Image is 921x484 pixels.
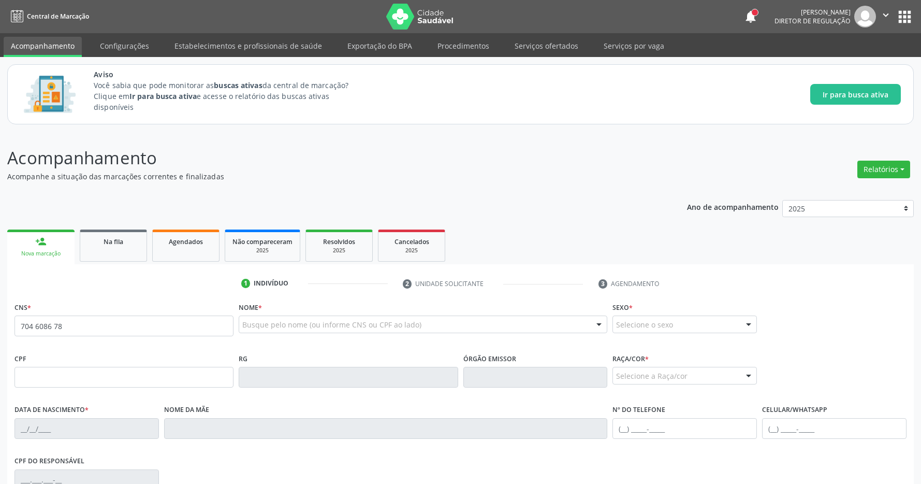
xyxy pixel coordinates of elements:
[214,80,262,90] strong: buscas ativas
[242,319,421,330] span: Busque pelo nome (ou informe CNS ou CPF ao lado)
[774,8,851,17] div: [PERSON_NAME]
[232,247,293,254] div: 2025
[340,37,419,55] a: Exportação do BPA
[7,8,89,25] a: Central de Marcação
[14,453,84,469] label: CPF do responsável
[7,145,642,171] p: Acompanhamento
[169,237,203,246] span: Agendados
[7,171,642,182] p: Acompanhe a situação das marcações correntes e finalizadas
[762,402,827,418] label: Celular/WhatsApp
[430,37,496,55] a: Procedimentos
[687,200,779,213] p: Ano de acompanhamento
[35,236,47,247] div: person_add
[612,402,665,418] label: Nº do Telefone
[14,402,89,418] label: Data de nascimento
[743,9,758,24] button: notifications
[4,37,82,57] a: Acompanhamento
[507,37,586,55] a: Serviços ofertados
[232,237,293,246] span: Não compareceram
[313,247,365,254] div: 2025
[854,6,876,27] img: img
[823,89,888,100] span: Ir para busca ativa
[241,279,251,288] div: 1
[129,91,197,101] strong: Ir para busca ativa
[27,12,89,21] span: Central de Marcação
[14,250,67,258] div: Nova marcação
[612,351,649,367] label: Raça/cor
[164,402,209,418] label: Nome da mãe
[810,84,901,105] button: Ir para busca ativa
[323,237,355,246] span: Resolvidos
[167,37,329,55] a: Estabelecimentos e profissionais de saúde
[463,351,516,367] label: Órgão emissor
[14,418,159,439] input: __/__/____
[254,279,288,288] div: Indivíduo
[94,69,368,80] span: Aviso
[596,37,671,55] a: Serviços por vaga
[394,237,429,246] span: Cancelados
[94,80,368,112] p: Você sabia que pode monitorar as da central de marcação? Clique em e acesse o relatório das busca...
[616,319,673,330] span: Selecione o sexo
[20,71,79,118] img: Imagem de CalloutCard
[386,247,437,254] div: 2025
[880,9,891,21] i: 
[896,8,914,26] button: apps
[104,237,123,246] span: Na fila
[239,300,262,316] label: Nome
[857,161,910,178] button: Relatórios
[762,418,907,439] input: (__) _____-_____
[774,17,851,25] span: Diretor de regulação
[616,371,688,381] span: Selecione a Raça/cor
[239,351,247,367] label: RG
[876,6,896,27] button: 
[93,37,156,55] a: Configurações
[14,351,26,367] label: CPF
[14,300,31,316] label: CNS
[612,300,633,316] label: Sexo
[612,418,757,439] input: (__) _____-_____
